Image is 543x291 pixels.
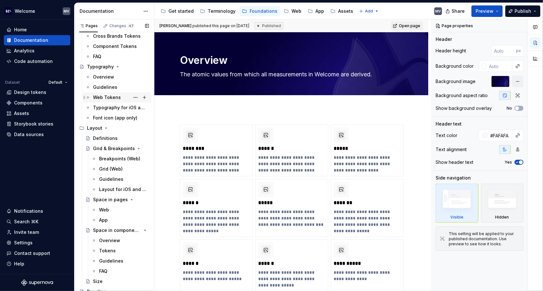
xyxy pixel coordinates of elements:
a: Typography for iOS and Android [83,103,151,113]
a: Assets [4,108,70,119]
div: Foundations [250,8,277,14]
span: 47 [128,23,135,28]
span: published this page on [DATE] [159,23,249,28]
a: Grid (Web) [89,164,151,174]
a: Guidelines [89,256,151,266]
a: Size [83,276,151,287]
div: Header height [436,48,466,54]
div: Size [93,278,103,285]
div: Background aspect ratio [436,92,488,99]
a: Typography [77,62,151,72]
a: Definitions [83,133,151,143]
input: Auto [486,60,512,72]
button: WelcomeMV [1,4,73,18]
div: Side navigation [436,175,471,181]
div: Settings [14,240,33,246]
div: Grid & Breakpoints [93,145,135,152]
div: This setting will be applied to your published documentation. Use preview to see how it looks. [449,231,519,247]
a: Design tokens [4,87,70,97]
a: App [89,215,151,225]
a: Breakpoints (Web) [89,154,151,164]
div: Notifications [14,208,43,214]
div: Pages [79,23,98,28]
a: Data sources [4,129,70,140]
div: Show header text [436,159,473,165]
div: Visible [436,184,478,223]
div: FAQ [93,53,101,60]
div: Dataset [5,80,20,85]
div: App [99,217,108,223]
div: Hidden [495,215,509,220]
button: Help [4,259,70,269]
span: Share [452,8,465,14]
a: Cross Brands Tokens [83,31,151,41]
div: Terminology [208,8,236,14]
div: Typography for iOS and Android [93,104,146,111]
a: Foundations [239,6,280,16]
a: Supernova Logo [21,280,53,286]
div: Home [14,27,27,33]
textarea: Overview [179,53,401,68]
a: Components [4,98,70,108]
button: Contact support [4,248,70,258]
a: Terminology [198,6,238,16]
button: Notifications [4,206,70,216]
a: Layout for iOS and Android [89,184,151,195]
div: Published [254,22,283,30]
div: Hidden [481,184,524,223]
div: Overview [93,74,114,80]
button: Search ⌘K [4,217,70,227]
div: Show background overlay [436,105,492,111]
label: Yes [505,160,512,165]
button: Publish [505,5,540,17]
div: FAQ [99,268,107,274]
div: MV [436,9,441,14]
div: Layout [77,123,151,133]
div: Header text [436,121,462,127]
div: Guidelines [99,176,123,182]
span: Open page [399,23,420,28]
p: px [516,48,521,53]
div: Help [14,261,24,267]
a: Overview [83,72,151,82]
div: Design tokens [14,89,46,96]
div: Grid (Web) [99,166,123,172]
a: Home [4,25,70,35]
a: Code automation [4,56,70,66]
a: Assets [328,6,356,16]
div: Visible [450,215,463,220]
div: Storybook stories [14,121,53,127]
div: Tokens [99,248,116,254]
div: Components [14,100,43,106]
div: Web [291,8,301,14]
div: Assets [14,110,29,117]
div: Typography [87,64,114,70]
div: Data sources [14,131,44,138]
button: Share [442,5,469,17]
div: Code automation [14,58,53,65]
textarea: The atomic values from which all measurements in Welcome are derived. [179,69,401,80]
button: Preview [471,5,503,17]
a: FAQ [89,266,151,276]
input: Auto [488,130,512,141]
a: Space in components [83,225,151,235]
div: Overview [99,237,120,244]
div: MV [64,9,69,14]
a: Web Tokens [83,92,151,103]
div: Analytics [14,48,35,54]
img: 605a6a57-6d48-4b1b-b82b-b0bc8b12f237.png [4,7,12,15]
div: Background image [436,78,476,85]
a: Web [281,6,304,16]
div: Web [99,207,109,213]
a: Guidelines [89,174,151,184]
button: Add [357,7,381,16]
a: Open page [391,21,423,30]
span: [PERSON_NAME] [159,23,191,28]
div: Documentation [80,8,140,14]
span: Default [49,80,62,85]
div: Guidelines [93,84,117,90]
span: Add [365,9,373,14]
span: Publish [515,8,531,14]
span: Preview [476,8,493,14]
div: Component Tokens [93,43,137,50]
